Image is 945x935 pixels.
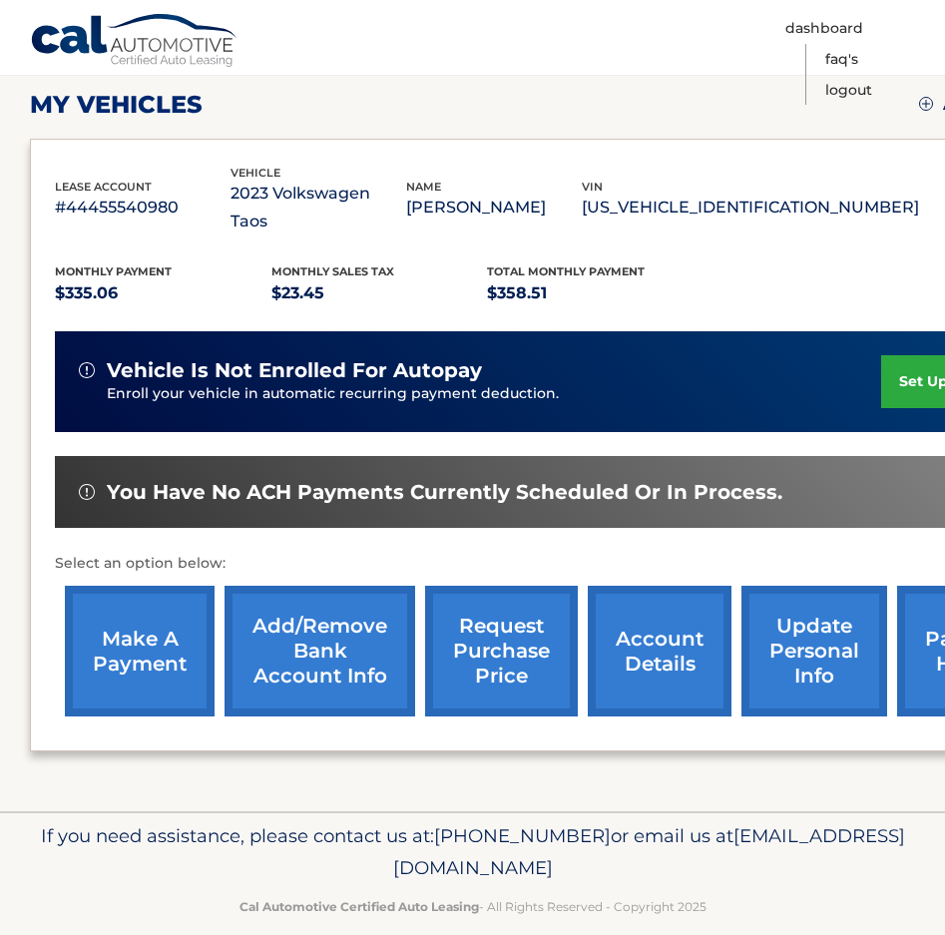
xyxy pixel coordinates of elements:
[79,484,95,500] img: alert-white.svg
[271,264,394,278] span: Monthly sales Tax
[65,586,215,716] a: make a payment
[741,586,887,716] a: update personal info
[825,75,872,106] a: Logout
[582,194,919,222] p: [US_VEHICLE_IDENTIFICATION_NUMBER]
[239,899,479,914] strong: Cal Automotive Certified Auto Leasing
[425,586,578,716] a: request purchase price
[55,180,152,194] span: lease account
[785,13,863,44] a: Dashboard
[231,180,406,235] p: 2023 Volkswagen Taos
[55,264,172,278] span: Monthly Payment
[487,279,704,307] p: $358.51
[55,279,271,307] p: $335.06
[30,90,203,120] h2: my vehicles
[107,480,782,505] span: You have no ACH payments currently scheduled or in process.
[55,194,231,222] p: #44455540980
[79,362,95,378] img: alert-white.svg
[231,166,280,180] span: vehicle
[406,180,441,194] span: name
[588,586,731,716] a: account details
[487,264,645,278] span: Total Monthly Payment
[919,97,933,111] img: add.svg
[30,896,915,917] p: - All Rights Reserved - Copyright 2025
[107,383,881,405] p: Enroll your vehicle in automatic recurring payment deduction.
[225,586,415,716] a: Add/Remove bank account info
[406,194,582,222] p: [PERSON_NAME]
[582,180,603,194] span: vin
[30,820,915,884] p: If you need assistance, please contact us at: or email us at
[30,13,239,71] a: Cal Automotive
[271,279,488,307] p: $23.45
[393,824,905,879] span: [EMAIL_ADDRESS][DOMAIN_NAME]
[107,358,482,383] span: vehicle is not enrolled for autopay
[825,44,858,75] a: FAQ's
[434,824,611,847] span: [PHONE_NUMBER]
